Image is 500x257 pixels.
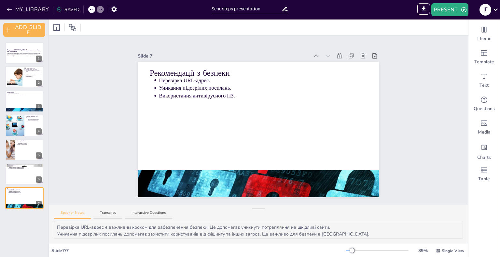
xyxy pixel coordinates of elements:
[468,162,500,186] div: Add a table
[8,191,42,192] p: Уникання підозрілих посилань.
[36,152,42,159] div: 5
[57,6,79,13] div: SAVED
[417,3,430,16] span: EXPORT_TO_POWERPOINT
[7,188,42,190] p: Рекомендації з безпеки
[479,4,491,16] div: І Г
[36,56,42,62] div: 1
[468,92,500,116] div: Get real-time input from your audience
[5,115,44,136] div: 4
[18,144,42,145] p: Захист особистих даних.
[5,163,44,185] div: 6
[7,49,40,53] strong: Загрози в [GEOGRAPHIC_DATA]: Визначення та наслідки для користувачів
[51,22,62,33] div: Layout
[18,143,42,144] p: Перевірка URL-адреси.
[5,66,44,88] div: 2
[5,42,44,64] div: 1
[8,168,42,169] p: Не ділитися адресою електронної пошти.
[7,164,42,166] p: Захист від спаму
[474,59,494,65] span: Template
[8,96,42,97] p: Спам заважає нормальному користуванню.
[7,55,42,57] p: Generated with [URL]
[8,94,42,96] p: Фішинг може призвести до крадіжки даних.
[7,53,42,55] p: У цій презентації ми розглянемо загрози, що виникають при роботі в Інтернеті, засоби браузера для...
[468,116,500,139] div: Add images, graphics, shapes or video
[26,115,42,119] p: Засоби браузера для безпеки
[8,190,42,191] p: Перевірка URL-адрес.
[51,247,346,254] div: Slide 7 / 7
[468,69,500,92] div: Add text boxes
[477,154,491,161] span: Charts
[36,104,42,110] div: 3
[28,119,42,120] p: Блокування спливаючих вікон.
[69,24,76,32] span: Position
[478,176,490,182] span: Table
[125,210,172,219] button: Interactive Questions
[150,67,367,79] p: Рекомендації з безпеки
[17,140,42,142] p: Захищені сайти
[18,141,42,143] p: Використання HTTPS.
[36,128,42,135] div: 4
[54,221,463,239] textarea: Перевірка URL-адрес є важливим кроком для забезпечення безпеки. Це допомагає уникнути потрапляння...
[8,192,42,193] p: Використання антивірусного ПЗ.
[138,53,309,59] div: Slide 7
[474,106,495,112] span: Questions
[159,77,367,84] p: Перевірка URL-адрес.
[26,70,42,72] p: Загрози можуть призвести до втрати даних.
[212,4,282,14] input: INSERT_TITLE
[159,84,367,92] p: Уникання підозрілих посилань.
[468,22,500,45] div: Change the overall theme
[468,139,500,162] div: Add charts and graphs
[8,93,42,94] p: Віруси можуть знищити дані.
[5,4,52,15] button: MY_LIBRARY
[477,35,492,42] span: Theme
[26,72,42,74] p: Загрози можуть викликати фінансові збитки.
[8,165,42,167] p: Використання фільтрів електронної пошти.
[159,92,367,100] p: Використання антивірусного ПЗ.
[24,67,42,71] p: Що таке загрози в [GEOGRAPHIC_DATA]?
[431,3,468,16] button: PRESENT
[442,248,464,254] span: Single View
[36,176,42,183] div: 6
[478,129,491,135] span: Media
[93,210,122,219] button: Transcript
[36,201,42,207] div: 7
[468,45,500,69] div: Add ready made slides
[8,167,42,168] p: Уникання підписок на незнайомі розсилки.
[479,82,489,89] span: Text
[415,247,431,254] div: 39 %
[5,91,44,112] div: 3
[5,187,44,209] div: 7
[479,3,491,16] button: І Г
[28,120,42,122] p: Захист від шкідливих сайтів.
[54,210,91,219] button: Speaker Notes
[3,23,45,37] button: ADD_SLIDE
[28,121,42,122] p: Автоматичне оновлення.
[7,92,42,94] p: Види загроз
[26,74,42,77] p: Загрози можуть порушити конфіденційність.
[5,139,44,161] div: 5
[36,80,42,86] div: 2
